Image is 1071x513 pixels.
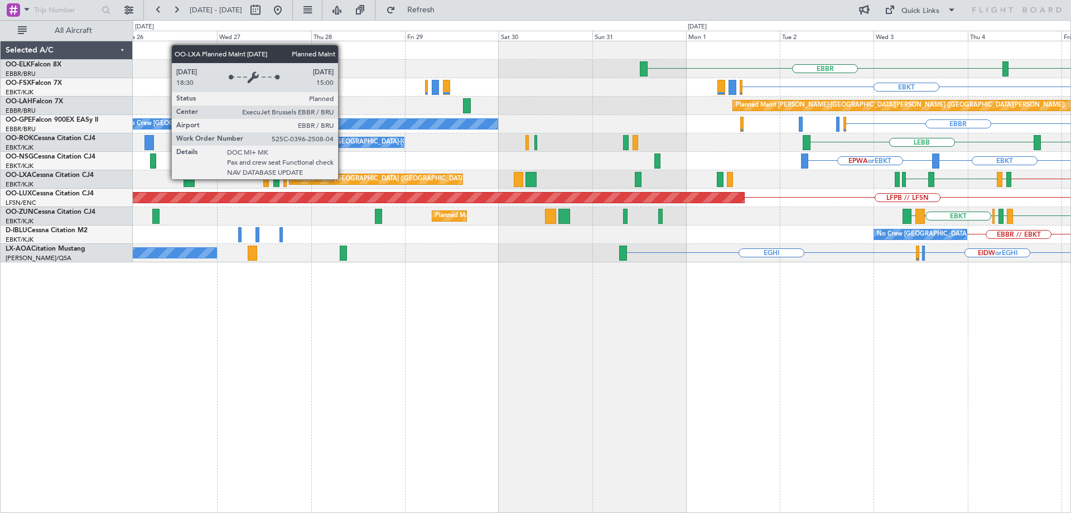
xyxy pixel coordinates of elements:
[6,199,36,207] a: LFSN/ENC
[311,31,405,41] div: Thu 28
[6,246,85,252] a: LX-AOACitation Mustang
[6,98,32,105] span: OO-LAH
[6,190,32,197] span: OO-LUX
[968,31,1062,41] div: Thu 4
[6,135,33,142] span: OO-ROK
[314,134,465,151] div: Owner [GEOGRAPHIC_DATA]-[GEOGRAPHIC_DATA]
[6,217,33,226] a: EBKT/KJK
[123,31,217,41] div: Tue 26
[6,190,94,197] a: OO-LUXCessna Citation CJ4
[381,1,448,19] button: Refresh
[874,31,967,41] div: Wed 3
[6,61,31,68] span: OO-ELK
[6,172,32,179] span: OO-LXA
[398,6,445,14] span: Refresh
[6,209,33,215] span: OO-ZUN
[6,135,95,142] a: OO-ROKCessna Citation CJ4
[6,227,27,234] span: D-IBLU
[6,80,62,87] a: OO-FSXFalcon 7X
[6,254,71,262] a: [PERSON_NAME]/QSA
[688,22,707,32] div: [DATE]
[6,227,88,234] a: D-IBLUCessna Citation M2
[592,31,686,41] div: Sun 31
[6,107,36,115] a: EBBR/BRU
[901,6,939,17] div: Quick Links
[6,154,95,160] a: OO-NSGCessna Citation CJ4
[29,27,118,35] span: All Aircraft
[6,61,61,68] a: OO-ELKFalcon 8X
[879,1,962,19] button: Quick Links
[6,236,33,244] a: EBKT/KJK
[190,5,242,15] span: [DATE] - [DATE]
[6,246,31,252] span: LX-AOA
[877,226,1064,243] div: No Crew [GEOGRAPHIC_DATA] ([GEOGRAPHIC_DATA] National)
[686,31,780,41] div: Mon 1
[6,98,63,105] a: OO-LAHFalcon 7X
[736,97,1065,114] div: Planned Maint [PERSON_NAME]-[GEOGRAPHIC_DATA][PERSON_NAME] ([GEOGRAPHIC_DATA][PERSON_NAME])
[135,22,154,32] div: [DATE]
[12,22,121,40] button: All Aircraft
[6,125,36,133] a: EBBR/BRU
[6,117,98,123] a: OO-GPEFalcon 900EX EASy II
[126,116,313,132] div: No Crew [GEOGRAPHIC_DATA] ([GEOGRAPHIC_DATA] National)
[6,80,31,87] span: OO-FSX
[217,31,311,41] div: Wed 27
[6,172,94,179] a: OO-LXACessna Citation CJ4
[34,2,98,18] input: Trip Number
[6,162,33,170] a: EBKT/KJK
[6,70,36,78] a: EBBR/BRU
[6,143,33,152] a: EBKT/KJK
[435,208,565,224] div: Planned Maint Kortrijk-[GEOGRAPHIC_DATA]
[405,31,499,41] div: Fri 29
[292,171,494,188] div: Planned Maint [GEOGRAPHIC_DATA] ([GEOGRAPHIC_DATA] National)
[6,154,33,160] span: OO-NSG
[6,88,33,97] a: EBKT/KJK
[499,31,592,41] div: Sat 30
[6,117,32,123] span: OO-GPE
[6,209,95,215] a: OO-ZUNCessna Citation CJ4
[6,180,33,189] a: EBKT/KJK
[780,31,874,41] div: Tue 2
